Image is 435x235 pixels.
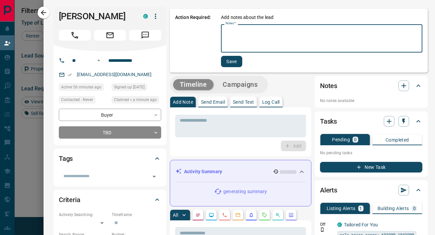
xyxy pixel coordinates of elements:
[201,100,225,104] p: Send Email
[223,188,267,195] p: generating summary
[112,83,161,93] div: Mon Oct 13 2025
[114,96,157,103] span: Claimed < a minute ago
[209,212,214,218] svg: Lead Browsing Activity
[320,185,337,195] h2: Alerts
[221,14,273,21] p: Add notes about the lead
[320,162,422,173] button: New Task
[77,72,152,77] a: [EMAIL_ADDRESS][DOMAIN_NAME]
[184,168,222,175] p: Activity Summary
[112,96,161,105] div: Tue Oct 14 2025
[173,213,178,217] p: All
[59,126,161,139] div: TBD
[59,153,73,164] h2: Tags
[150,172,159,181] button: Open
[235,212,241,218] svg: Emails
[59,212,108,218] p: Actively Searching:
[59,11,133,22] h1: [PERSON_NAME]
[143,14,148,19] div: condos.ca
[112,212,161,218] p: Timeframe:
[320,98,422,104] p: No notes available
[114,84,145,90] span: Signed up [DATE]
[320,78,422,94] div: Notes
[216,79,264,90] button: Campaigns
[59,83,108,93] div: Tue Oct 14 2025
[344,222,378,227] a: Tailored For You
[175,166,306,178] div: Activity Summary
[173,100,193,104] p: Add Note
[175,14,211,67] p: Action Required:
[59,109,161,121] div: Buyer
[327,206,356,211] p: Listing Alerts
[94,30,126,41] span: Email
[320,148,422,158] p: No pending tasks
[275,212,280,218] svg: Opportunities
[262,212,267,218] svg: Requests
[262,100,280,104] p: Log Call
[233,100,254,104] p: Send Text
[195,212,201,218] svg: Notes
[59,151,161,167] div: Tags
[320,80,337,91] h2: Notes
[59,194,80,205] h2: Criteria
[222,212,227,218] svg: Calls
[288,212,294,218] svg: Agent Actions
[320,113,422,129] div: Tasks
[61,84,101,90] span: Active 56 minutes ago
[360,206,362,211] p: 1
[173,79,214,90] button: Timeline
[67,72,72,77] svg: Email Verified
[221,56,242,67] button: Save
[337,222,342,227] div: condos.ca
[226,21,236,26] label: Notes
[320,116,337,127] h2: Tasks
[385,138,409,142] p: Completed
[332,137,350,142] p: Pending
[413,206,416,211] p: 0
[320,221,333,227] p: Off
[320,227,325,232] svg: Push Notification Only
[320,182,422,198] div: Alerts
[378,206,409,211] p: Building Alerts
[61,96,93,103] span: Contacted - Never
[95,57,103,64] button: Open
[59,192,161,208] div: Criteria
[59,30,91,41] span: Call
[129,30,161,41] span: Message
[249,212,254,218] svg: Listing Alerts
[354,137,357,142] p: 0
